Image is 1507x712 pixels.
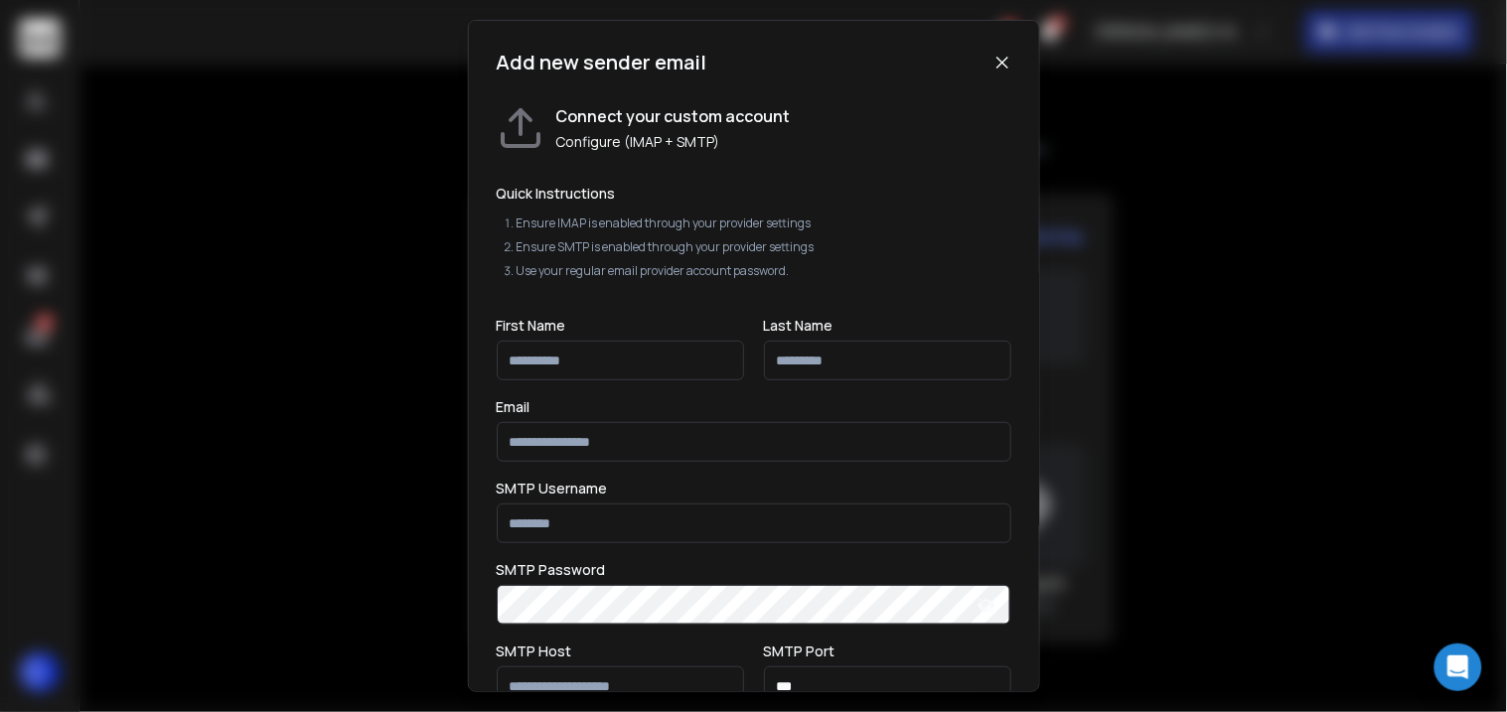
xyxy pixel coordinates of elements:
li: Ensure IMAP is enabled through your provider settings [517,215,1011,231]
label: SMTP Password [497,563,606,577]
div: Open Intercom Messenger [1434,643,1482,691]
label: SMTP Username [497,482,608,496]
p: Configure (IMAP + SMTP) [556,132,791,152]
label: SMTP Host [497,644,572,658]
label: First Name [497,319,566,333]
li: Ensure SMTP is enabled through your provider settings [517,239,1011,255]
label: Last Name [764,319,833,333]
label: SMTP Port [764,644,835,658]
label: Email [497,400,530,414]
h2: Quick Instructions [497,184,1011,204]
li: Use your regular email provider account password. [517,263,1011,279]
h1: Add new sender email [497,49,707,76]
h1: Connect your custom account [556,104,791,128]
